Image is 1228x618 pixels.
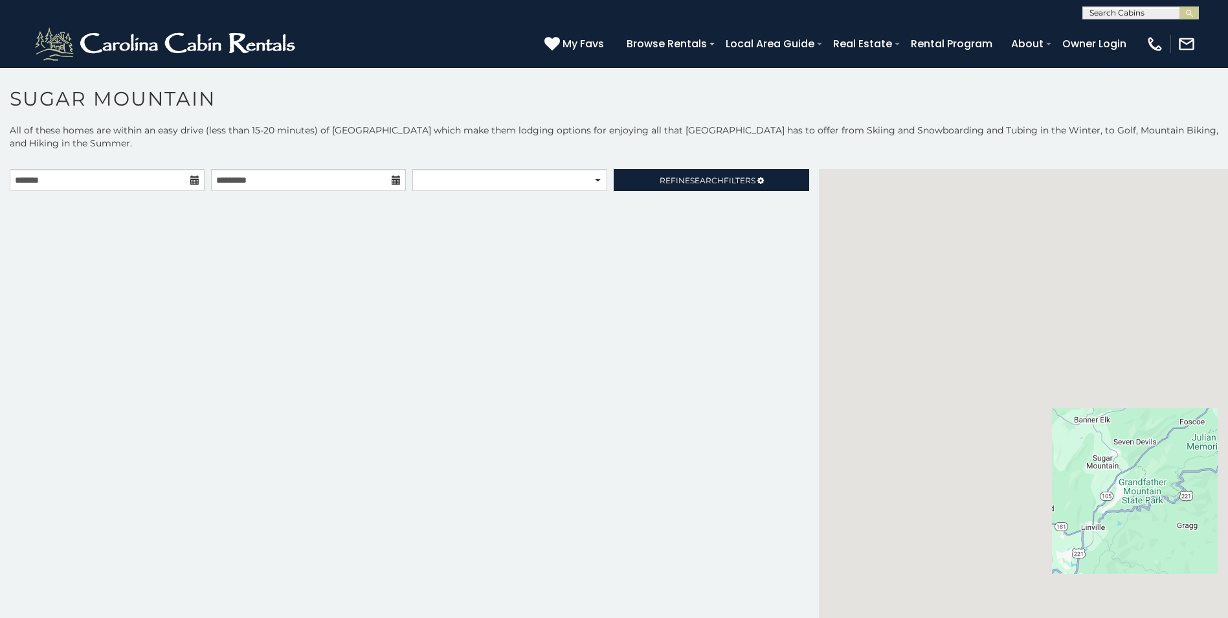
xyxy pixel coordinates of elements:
span: Refine Filters [660,176,755,185]
a: Real Estate [827,32,899,55]
img: White-1-2.png [32,25,301,63]
a: RefineSearchFilters [614,169,809,191]
a: Local Area Guide [719,32,821,55]
a: Owner Login [1056,32,1133,55]
a: About [1005,32,1050,55]
img: phone-regular-white.png [1146,35,1164,53]
img: mail-regular-white.png [1178,35,1196,53]
a: Rental Program [904,32,999,55]
span: My Favs [563,36,604,52]
span: Search [690,176,724,185]
a: Browse Rentals [620,32,713,55]
a: My Favs [544,36,607,52]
